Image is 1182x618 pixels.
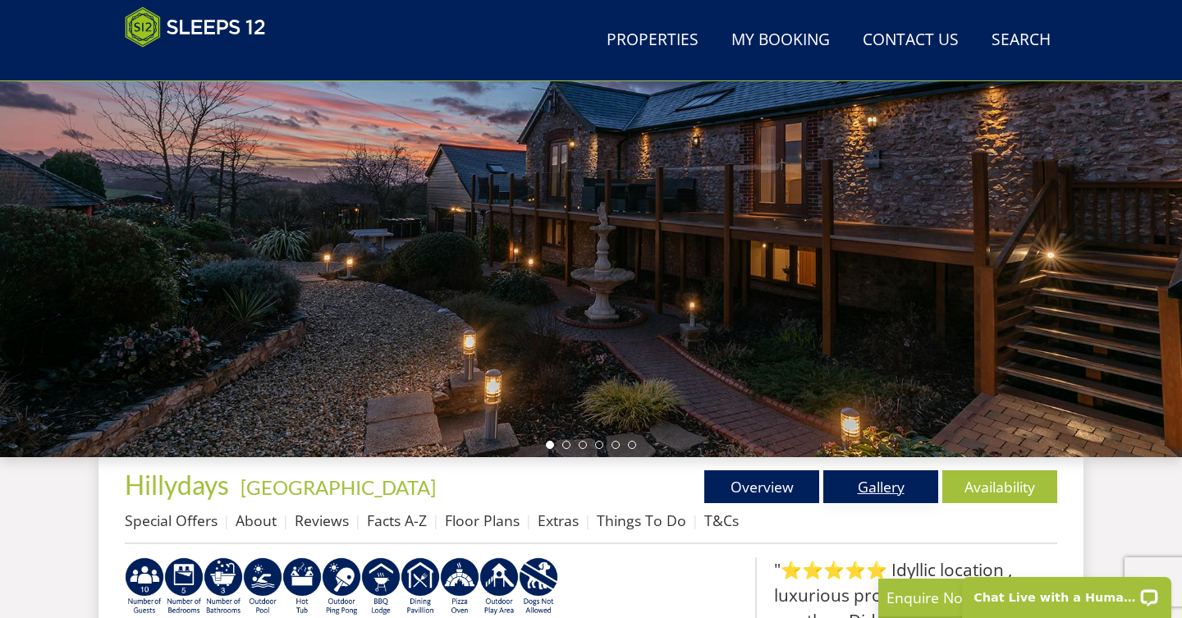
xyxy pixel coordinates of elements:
iframe: LiveChat chat widget [951,566,1182,618]
iframe: Customer reviews powered by Trustpilot [117,57,289,71]
img: AD_4nXckOwbg72652YI4Vak8TSYCk8r8gOZXJ0_12NM9bvHgx0Bw06AOwPKKbi46-dnU8F06gzDEnzWTa34WBO_5QwTH5L-Qn... [164,557,204,616]
a: T&Cs [704,510,739,530]
a: Search [985,22,1057,59]
img: AD_4nXeOeoZYYFbcIrK8VJ-Yel_F5WZAmFlCetvuwxNgd48z_c1TdkEuosSEhAngu0V0Prru5JaX1W-iip4kcDOBRFkhAt4fK... [243,557,282,616]
a: Facts A-Z [367,510,427,530]
img: AD_4nXcQgnjwHMV6yqAH6lBvK456igwHlOpy6IQkhdX9Fp3R0j0aHizHzINyYaIEk3p4TYWfbQISbQnU3ljn4IREcMNWbTYw0... [125,557,164,616]
a: Overview [704,470,819,503]
img: AD_4nXfdu1WaBqbCvRx5dFd3XGC71CFesPHPPZknGuZzXQvBzugmLudJYyY22b9IpSVlKbnRjXo7AJLKEyhYodtd_Fvedgm5q... [361,557,401,616]
img: AD_4nXdpajcGuvZ2HsvSbfxNdalBvwUQpZQmzkWQOrzoZDMV1zCst-PoyBS8mmwgLy-cgFFcRZOjfatQi_QdzfS7k6iFju3Br... [401,557,440,616]
a: Properties [600,22,705,59]
a: Hillydays [125,469,234,501]
img: Sleeps 12 [125,7,266,48]
span: - [234,475,436,499]
img: AD_4nXcpX5uDwed6-YChlrI2BYOgXwgg3aqYHOhRm0XfZB-YtQW2NrmeCr45vGAfVKUq4uWnc59ZmEsEzoF5o39EWARlT1ewO... [282,557,322,616]
img: AD_4nXeYITetF0kpJzU875M4wZWAQ9oQqBMUqYRnRotKjqHwWM951JsA5VzCrzrlUVNr44jnEM7b3Lnncd2qMuTS0J2QbFTQ0... [440,557,479,616]
p: Enquire Now [886,587,1133,608]
a: Floor Plans [445,510,520,530]
a: My Booking [725,22,836,59]
a: About [236,510,277,530]
img: AD_4nXfrQBKCd8QKV6EcyfQTuP1fSIvoqRgLuFFVx4a_hKg6kgxib-awBcnbgLhyNafgZ22QHnlTp2OLYUAOUHgyjOLKJ1AgJ... [204,557,243,616]
img: AD_4nXfjdDqPkGBf7Vpi6H87bmAUe5GYCbodrAbU4sf37YN55BCjSXGx5ZgBV7Vb9EJZsXiNVuyAiuJUB3WVt-w9eJ0vaBcHg... [479,557,519,616]
a: Availability [942,470,1057,503]
img: AD_4nXf8SF3i-0Y57PwLC-lHtrhoYAKajOOaXZO8IzWUrzdEhmmc6s1coF2IO1lRidKi5TZsd24_jszkiJOTOwGjM-JThZQ2h... [519,557,558,616]
a: Extras [538,510,579,530]
a: Reviews [295,510,349,530]
a: Contact Us [856,22,965,59]
a: Special Offers [125,510,218,530]
a: Things To Do [597,510,686,530]
img: AD_4nXerl6hXNfrYu2eQtJNDSxmRbgRjFwWwhDm3nBwINHQqkmKsxSQKIzWGRkSPVn45dQq4hWOgzygI47LTDfjAatvBpmoml... [322,557,361,616]
span: Hillydays [125,469,229,501]
a: [GEOGRAPHIC_DATA] [241,475,436,499]
a: Gallery [823,470,938,503]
